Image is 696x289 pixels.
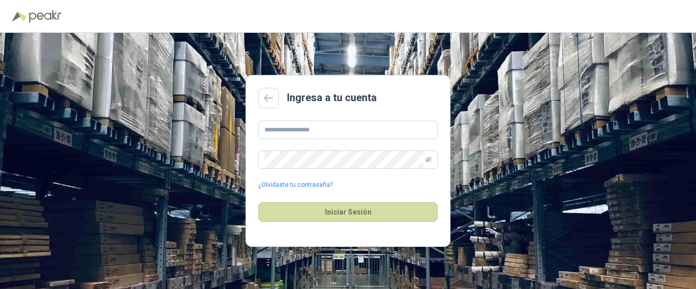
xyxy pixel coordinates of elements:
button: Iniciar Sesión [258,202,438,222]
img: Logo [12,11,27,22]
img: Peakr [29,10,62,23]
span: eye-invisible [425,157,432,163]
a: ¿Olvidaste tu contraseña? [258,180,333,190]
h2: Ingresa a tu cuenta [287,90,377,106]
